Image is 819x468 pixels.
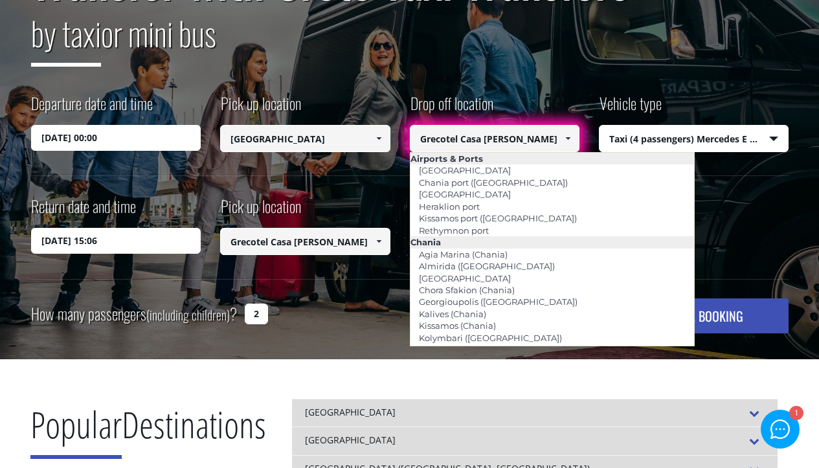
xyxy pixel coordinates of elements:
label: Pick up location [220,195,301,228]
li: Chania [410,236,695,248]
a: Kalives (Chania) [410,305,495,323]
a: Rethymnon port [410,221,497,240]
small: (including children) [146,305,230,324]
a: Chania port ([GEOGRAPHIC_DATA]) [410,173,576,192]
label: Vehicle type [599,92,662,125]
div: [GEOGRAPHIC_DATA] [292,399,778,427]
a: Heraklion port [410,197,488,216]
a: [GEOGRAPHIC_DATA] [410,161,519,179]
label: Pick up location [220,92,301,125]
span: Popular [30,399,122,459]
label: Return date and time [31,195,136,228]
a: Chora Sfakion (Chania) [410,281,523,299]
a: Almirida ([GEOGRAPHIC_DATA]) [410,257,563,275]
button: MAKE A BOOKING [614,298,788,333]
div: 1 [789,406,803,420]
a: [GEOGRAPHIC_DATA] [410,269,519,287]
a: Kissamos port ([GEOGRAPHIC_DATA]) [410,209,585,227]
li: Airports & Ports [410,153,695,164]
a: Agia Marina (Chania) [410,245,516,263]
h2: or mini bus [31,6,789,76]
span: by taxi [31,8,101,67]
input: Select drop-off location [410,125,580,152]
span: Taxi (4 passengers) Mercedes E Class [600,126,788,153]
a: Kissamos (Chania) [410,317,504,335]
a: Show All Items [368,125,389,152]
label: Drop off location [410,92,493,125]
input: Select pickup location [220,228,390,255]
label: How many passengers ? [31,298,237,330]
a: [GEOGRAPHIC_DATA] [410,185,519,203]
div: [GEOGRAPHIC_DATA] [292,427,778,455]
a: Kolymbari ([GEOGRAPHIC_DATA]) [410,329,570,347]
a: Georgioupolis ([GEOGRAPHIC_DATA]) [410,293,586,311]
label: Departure date and time [31,92,153,125]
a: Show All Items [368,228,389,255]
input: Select pickup location [220,125,390,152]
a: Show All Items [557,125,579,152]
